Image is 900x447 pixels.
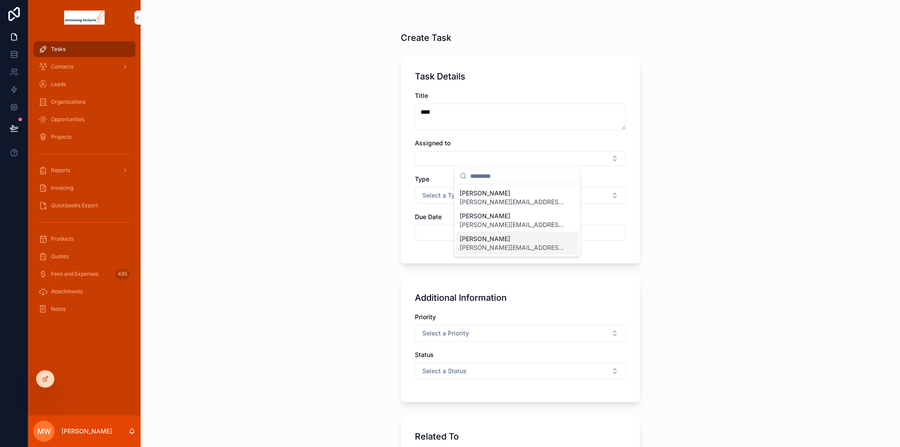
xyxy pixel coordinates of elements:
[415,351,434,358] span: Status
[415,325,626,342] button: Select Button
[51,81,66,88] span: Leads
[51,306,65,313] span: Notes
[415,187,626,204] button: Select Button
[51,253,69,260] span: Quotes
[460,243,564,252] span: [PERSON_NAME][EMAIL_ADDRESS][DOMAIN_NAME]
[460,234,564,243] span: [PERSON_NAME]
[33,94,135,110] a: Organizations
[415,430,459,443] h1: Related To
[33,266,135,282] a: Fees and Expenses485
[33,162,135,178] a: Reports
[415,175,429,183] span: Type
[115,269,130,279] div: 485
[64,11,105,25] img: App logo
[460,212,564,220] span: [PERSON_NAME]
[33,301,135,317] a: Notes
[33,76,135,92] a: Leads
[460,198,564,206] span: [PERSON_NAME][EMAIL_ADDRESS][DOMAIN_NAME]
[401,32,451,44] h1: Create Task
[415,139,450,147] span: Assigned to
[33,112,135,127] a: Opportunities
[51,63,73,70] span: Contacts
[33,59,135,75] a: Contacts
[51,133,72,141] span: Projects
[415,292,507,304] h1: Additional Information
[51,270,98,278] span: Fees and Expenses
[460,189,564,198] span: [PERSON_NAME]
[51,184,73,191] span: Invoicing
[51,46,65,53] span: Tasks
[33,129,135,145] a: Projects
[51,116,84,123] span: Opportunities
[454,184,580,256] div: Suggestions
[422,329,469,338] span: Select a Priority
[422,191,462,200] span: Select a Type
[33,231,135,247] a: Products
[33,41,135,57] a: Tasks
[51,288,83,295] span: Attachments
[460,220,564,229] span: [PERSON_NAME][EMAIL_ADDRESS][DOMAIN_NAME]
[415,92,428,99] span: Title
[62,427,112,436] p: [PERSON_NAME]
[415,313,436,321] span: Priority
[33,284,135,299] a: Attachments
[415,363,626,379] button: Select Button
[37,426,51,436] span: MW
[415,151,626,166] button: Select Button
[28,35,141,328] div: scrollable content
[33,180,135,196] a: Invoicing
[422,367,467,375] span: Select a Status
[415,213,442,220] span: Due Date
[33,249,135,264] a: Quotes
[51,235,73,242] span: Products
[51,98,86,105] span: Organizations
[415,70,465,83] h1: Task Details
[51,167,70,174] span: Reports
[33,198,135,213] a: Quickbooks Export
[51,202,98,209] span: Quickbooks Export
